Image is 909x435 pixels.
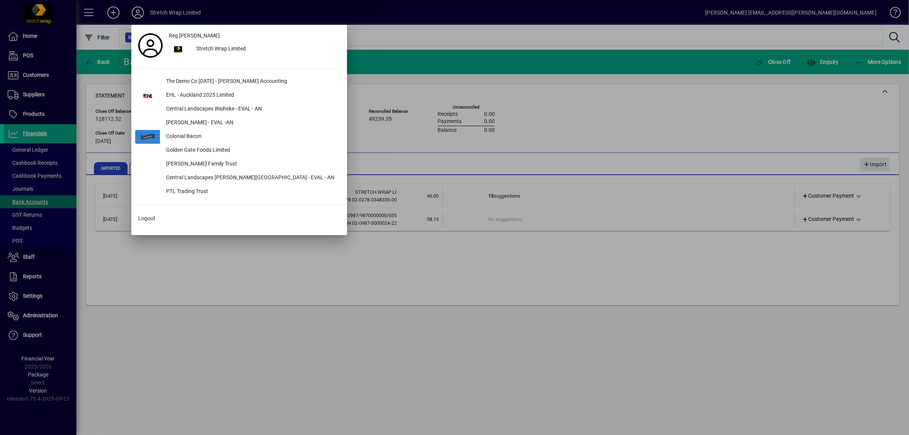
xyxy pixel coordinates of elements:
[160,89,343,102] div: EHL - Auckland 2025 Limited
[135,144,343,157] button: Golden Gate Foods Limited
[138,214,155,222] span: Logout
[160,102,343,116] div: Central Landscapes Waiheke - EVAL - AN
[135,157,343,171] button: [PERSON_NAME] Family Trust
[135,89,343,102] button: EHL - Auckland 2025 Limited
[135,130,343,144] button: Colonial Bacon
[135,185,343,199] button: PTL Trading Trust
[160,171,343,185] div: Central Landscapes [PERSON_NAME][GEOGRAPHIC_DATA] - EVAL - AN
[190,42,343,56] div: Stretch Wrap Limited
[166,29,343,42] a: Reg [PERSON_NAME]
[160,130,343,144] div: Colonial Bacon
[166,42,343,56] button: Stretch Wrap Limited
[160,185,343,199] div: PTL Trading Trust
[135,171,343,185] button: Central Landscapes [PERSON_NAME][GEOGRAPHIC_DATA] - EVAL - AN
[160,75,343,89] div: The Demo Co [DATE] - [PERSON_NAME] Accounting
[135,75,343,89] button: The Demo Co [DATE] - [PERSON_NAME] Accounting
[135,116,343,130] button: [PERSON_NAME] - EVAL -AN
[169,32,220,40] span: Reg [PERSON_NAME]
[160,116,343,130] div: [PERSON_NAME] - EVAL -AN
[135,39,166,52] a: Profile
[135,211,343,225] button: Logout
[160,144,343,157] div: Golden Gate Foods Limited
[160,157,343,171] div: [PERSON_NAME] Family Trust
[135,102,343,116] button: Central Landscapes Waiheke - EVAL - AN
